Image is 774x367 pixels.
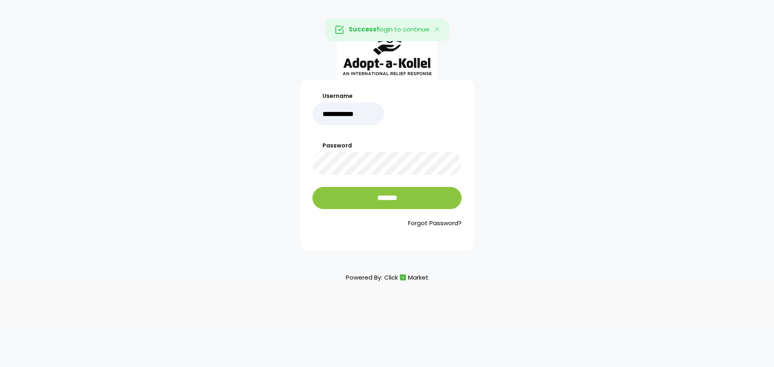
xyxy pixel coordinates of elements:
img: cm_icon.png [400,274,406,280]
label: Username [312,92,384,100]
label: Password [312,141,462,150]
div: login to continue. [325,19,449,41]
p: Powered By: [346,272,429,283]
a: ClickMarket [384,272,429,283]
img: aak_logo_sm.jpeg [337,22,437,80]
button: Close [426,19,449,41]
strong: Success! [349,25,379,33]
a: Forgot Password? [312,219,462,228]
